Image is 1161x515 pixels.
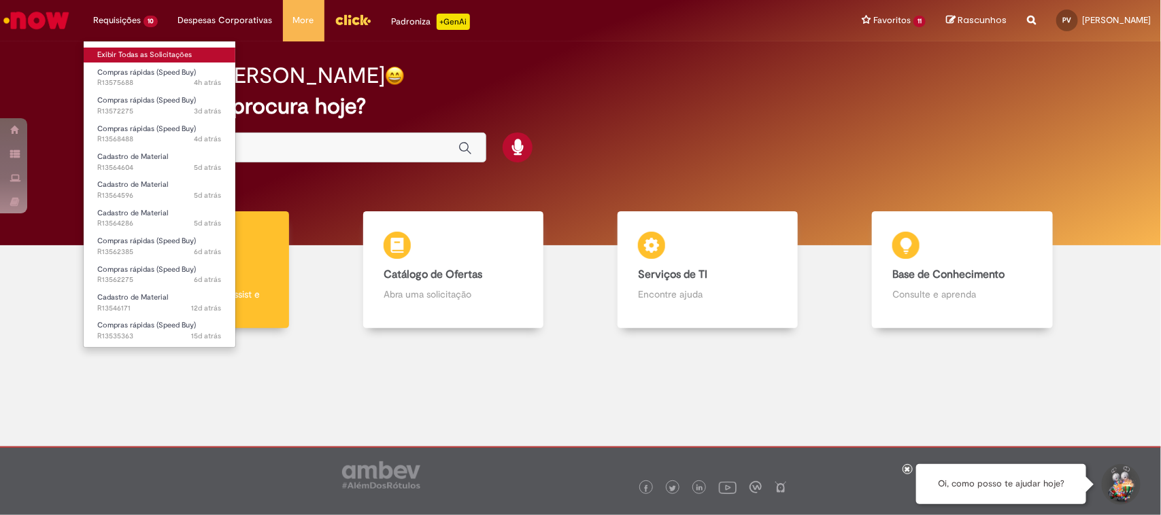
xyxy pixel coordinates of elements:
[326,211,580,329] a: Catálogo de Ofertas Abra uma solicitação
[97,303,222,314] span: R13546171
[958,14,1007,26] span: Rascunhos
[84,122,235,147] a: Aberto R13568488 : Compras rápidas (Speed Buy)
[195,106,222,116] time: 26/09/2025 18:59:36
[97,320,196,330] span: Compras rápidas (Speed Buy)
[84,206,235,231] a: Aberto R13564286 : Cadastro de Material
[750,481,762,493] img: logo_footer_workplace.png
[195,77,222,88] time: 29/09/2025 10:25:22
[97,331,222,342] span: R13535363
[84,48,235,63] a: Exibir Todas as Solicitações
[195,77,222,88] span: 4h atrás
[385,66,405,86] img: happy-face.png
[1,7,71,34] img: ServiceNow
[83,41,236,348] ul: Requisições
[437,14,470,30] p: +GenAi
[84,290,235,315] a: Aberto R13546171 : Cadastro de Material
[144,16,158,27] span: 10
[669,485,676,492] img: logo_footer_twitter.png
[392,14,470,30] div: Padroniza
[1063,16,1072,24] span: PV
[195,190,222,200] span: 5d atrás
[110,64,385,88] h2: Boa tarde, [PERSON_NAME]
[97,190,222,201] span: R13564596
[97,124,196,134] span: Compras rápidas (Speed Buy)
[342,461,420,489] img: logo_footer_ambev_rotulo_gray.png
[84,234,235,259] a: Aberto R13562385 : Compras rápidas (Speed Buy)
[84,93,235,118] a: Aberto R13572275 : Compras rápidas (Speed Buy)
[913,16,926,27] span: 11
[97,236,196,246] span: Compras rápidas (Speed Buy)
[97,134,222,145] span: R13568488
[97,208,168,218] span: Cadastro de Material
[97,95,196,105] span: Compras rápidas (Speed Buy)
[192,331,222,341] time: 15/09/2025 11:59:17
[384,287,523,301] p: Abra uma solicitação
[946,14,1007,27] a: Rascunhos
[195,134,222,144] span: 4d atrás
[195,274,222,285] time: 24/09/2025 10:53:56
[195,162,222,173] span: 5d atrás
[892,268,1005,281] b: Base de Conhecimento
[293,14,314,27] span: More
[84,177,235,202] a: Aberto R13564596 : Cadastro de Material
[719,478,737,496] img: logo_footer_youtube.png
[195,134,222,144] time: 25/09/2025 18:07:23
[97,106,222,117] span: R13572275
[195,190,222,200] time: 24/09/2025 17:54:41
[195,247,222,257] time: 24/09/2025 11:06:51
[84,149,235,175] a: Aberto R13564604 : Cadastro de Material
[97,162,222,173] span: R13564604
[775,481,787,493] img: logo_footer_naosei.png
[84,65,235,90] a: Aberto R13575688 : Compras rápidas (Speed Buy)
[84,262,235,287] a: Aberto R13562275 : Compras rápidas (Speed Buy)
[195,218,222,228] time: 24/09/2025 17:05:41
[873,14,911,27] span: Favoritos
[195,247,222,257] span: 6d atrás
[384,268,482,281] b: Catálogo de Ofertas
[1082,14,1151,26] span: [PERSON_NAME]
[195,274,222,285] span: 6d atrás
[97,152,168,162] span: Cadastro de Material
[97,292,168,302] span: Cadastro de Material
[696,484,703,493] img: logo_footer_linkedin.png
[178,14,273,27] span: Despesas Corporativas
[643,485,650,492] img: logo_footer_facebook.png
[71,211,326,329] a: Tirar dúvidas Tirar dúvidas com Lupi Assist e Gen Ai
[195,162,222,173] time: 24/09/2025 17:57:14
[97,179,168,190] span: Cadastro de Material
[638,287,777,301] p: Encontre ajuda
[192,331,222,341] span: 15d atrás
[916,464,1086,504] div: Oi, como posso te ajudar hoje?
[835,211,1090,329] a: Base de Conhecimento Consulte e aprenda
[195,106,222,116] span: 3d atrás
[110,94,1051,118] h2: O que você procura hoje?
[195,218,222,228] span: 5d atrás
[97,274,222,285] span: R13562275
[638,268,707,281] b: Serviços de TI
[192,303,222,313] time: 18/09/2025 09:58:56
[335,10,371,30] img: click_logo_yellow_360x200.png
[892,287,1032,301] p: Consulte e aprenda
[97,264,196,274] span: Compras rápidas (Speed Buy)
[97,77,222,88] span: R13575688
[1100,464,1141,505] button: Iniciar Conversa de Suporte
[84,318,235,343] a: Aberto R13535363 : Compras rápidas (Speed Buy)
[97,218,222,229] span: R13564286
[93,14,141,27] span: Requisições
[97,67,196,77] span: Compras rápidas (Speed Buy)
[581,211,835,329] a: Serviços de TI Encontre ajuda
[97,247,222,257] span: R13562385
[192,303,222,313] span: 12d atrás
